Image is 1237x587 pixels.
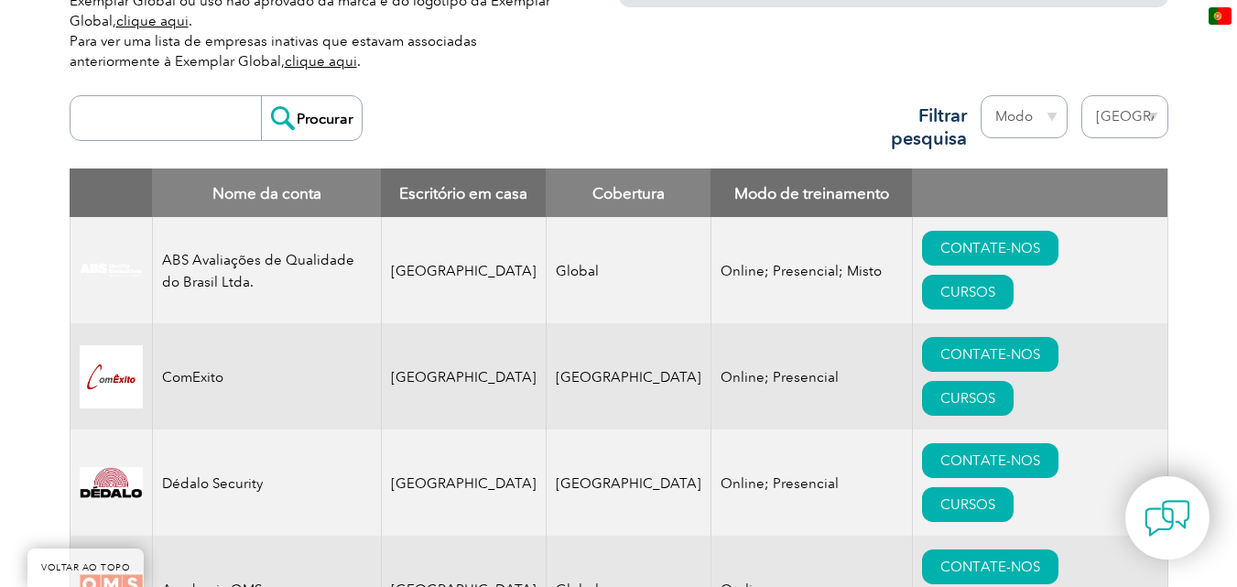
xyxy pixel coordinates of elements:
th: Home Office: ative para classificar a coluna em ordem crescente [381,168,546,217]
a: CONTATE-NOS [922,549,1058,584]
a: CURSOS [922,381,1014,416]
font: . [357,53,361,70]
font: Nome da conta [212,184,321,202]
font: VOLTAR AO TOPO [41,562,130,573]
font: [GEOGRAPHIC_DATA] [556,369,701,386]
img: pt [1209,7,1232,25]
img: 8151da1a-2f8e-ee11-be36-000d3ae1a22b-logo.png [80,467,143,498]
font: Dédalo Security [162,475,263,492]
th: : ative para classificar a coluna em ordem crescente [912,168,1167,217]
font: CURSOS [940,390,995,407]
font: ComExito [162,369,223,386]
font: Online; Presencial; Misto [721,263,882,279]
th: Cobertura: ative para classificar a coluna em ordem crescente [546,168,711,217]
img: contact-chat.png [1145,495,1190,541]
a: CONTATE-NOS [922,443,1058,478]
font: . [189,13,192,29]
a: CURSOS [922,487,1014,522]
font: CONTATE-NOS [940,452,1040,469]
font: CONTATE-NOS [940,346,1040,363]
font: Online; Presencial [721,369,839,386]
font: [GEOGRAPHIC_DATA] [391,263,537,279]
img: db2924ac-d9bc-ea11-a814-000d3a79823d-logo.jpg [80,345,143,408]
font: CURSOS [940,284,995,300]
font: Modo de treinamento [734,184,889,202]
font: Para ver uma lista de empresas inativas que estavam associadas anteriormente à Exemplar Global, [70,33,477,70]
th: Nome da conta: ative para classificar a coluna em ordem decrescente [152,168,381,217]
font: [GEOGRAPHIC_DATA] [391,475,537,492]
a: CURSOS [922,275,1014,310]
font: Cobertura [592,184,665,202]
input: Procurar [261,96,362,140]
font: Escritório em casa [399,184,527,202]
a: clique aqui [116,13,189,29]
font: Online; Presencial [721,475,839,492]
font: ABS Avaliações de Qualidade do Brasil Ltda. [162,252,354,290]
font: Filtrar pesquisa [891,104,967,149]
a: VOLTAR AO TOPO [27,549,144,587]
font: CONTATE-NOS [940,240,1040,256]
font: [GEOGRAPHIC_DATA] [556,475,701,492]
a: clique aqui [285,53,357,70]
img: c92924ac-d9bc-ea11-a814-000d3a79823d-logo.jpg [80,263,143,278]
a: CONTATE-NOS [922,337,1058,372]
a: CONTATE-NOS [922,231,1058,266]
font: Global [556,263,599,279]
font: CURSOS [940,496,995,513]
th: Modo de treinamento: ative para classificar a coluna em ordem crescente [711,168,912,217]
font: [GEOGRAPHIC_DATA] [391,369,537,386]
font: CONTATE-NOS [940,559,1040,575]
